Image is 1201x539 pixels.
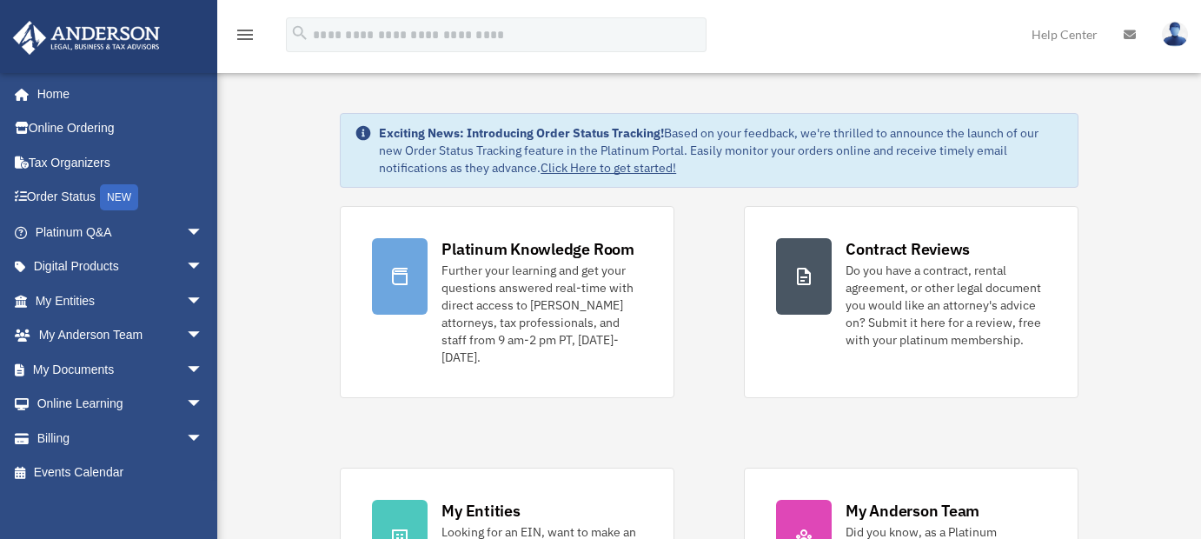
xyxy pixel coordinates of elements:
a: Order StatusNEW [12,180,229,216]
a: Click Here to get started! [541,160,676,176]
div: NEW [100,184,138,210]
span: arrow_drop_down [186,387,221,423]
div: Do you have a contract, rental agreement, or other legal document you would like an attorney's ad... [846,262,1046,349]
i: search [290,23,309,43]
strong: Exciting News: Introducing Order Status Tracking! [379,125,664,141]
a: Events Calendar [12,456,229,490]
div: Platinum Knowledge Room [441,238,634,260]
a: Online Ordering [12,111,229,146]
a: Online Learningarrow_drop_down [12,387,229,422]
img: User Pic [1162,22,1188,47]
span: arrow_drop_down [186,318,221,354]
a: My Documentsarrow_drop_down [12,352,229,387]
div: Contract Reviews [846,238,970,260]
span: arrow_drop_down [186,283,221,319]
a: Tax Organizers [12,145,229,180]
a: menu [235,30,255,45]
div: Based on your feedback, we're thrilled to announce the launch of our new Order Status Tracking fe... [379,124,1064,176]
a: My Entitiesarrow_drop_down [12,283,229,318]
a: My Anderson Teamarrow_drop_down [12,318,229,353]
div: My Entities [441,500,520,522]
div: Further your learning and get your questions answered real-time with direct access to [PERSON_NAM... [441,262,642,366]
a: Platinum Q&Aarrow_drop_down [12,215,229,250]
a: Platinum Knowledge Room Further your learning and get your questions answered real-time with dire... [340,206,674,398]
a: Contract Reviews Do you have a contract, rental agreement, or other legal document you would like... [744,206,1078,398]
img: Anderson Advisors Platinum Portal [8,21,165,55]
i: menu [235,24,255,45]
div: My Anderson Team [846,500,979,522]
a: Digital Productsarrow_drop_down [12,250,229,284]
span: arrow_drop_down [186,250,221,285]
a: Billingarrow_drop_down [12,421,229,456]
a: Home [12,77,221,111]
span: arrow_drop_down [186,352,221,388]
span: arrow_drop_down [186,421,221,456]
span: arrow_drop_down [186,215,221,250]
